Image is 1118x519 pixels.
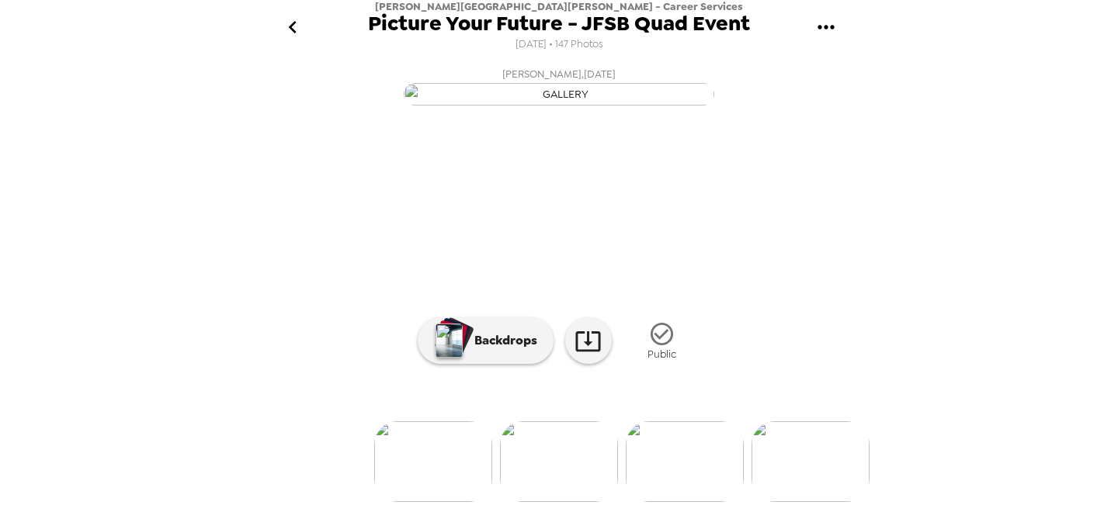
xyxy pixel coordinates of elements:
[418,317,554,364] button: Backdrops
[368,13,750,34] span: Picture Your Future - JFSB Quad Event
[404,83,714,106] img: gallery
[500,421,618,502] img: gallery
[626,421,744,502] img: gallery
[374,421,492,502] img: gallery
[752,421,870,502] img: gallery
[467,331,537,350] p: Backdrops
[267,2,318,53] button: go back
[800,2,851,53] button: gallery menu
[248,61,870,110] button: [PERSON_NAME],[DATE]
[648,348,676,361] span: Public
[516,34,603,55] span: [DATE] • 147 Photos
[623,312,701,370] button: Public
[502,65,616,83] span: [PERSON_NAME] , [DATE]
